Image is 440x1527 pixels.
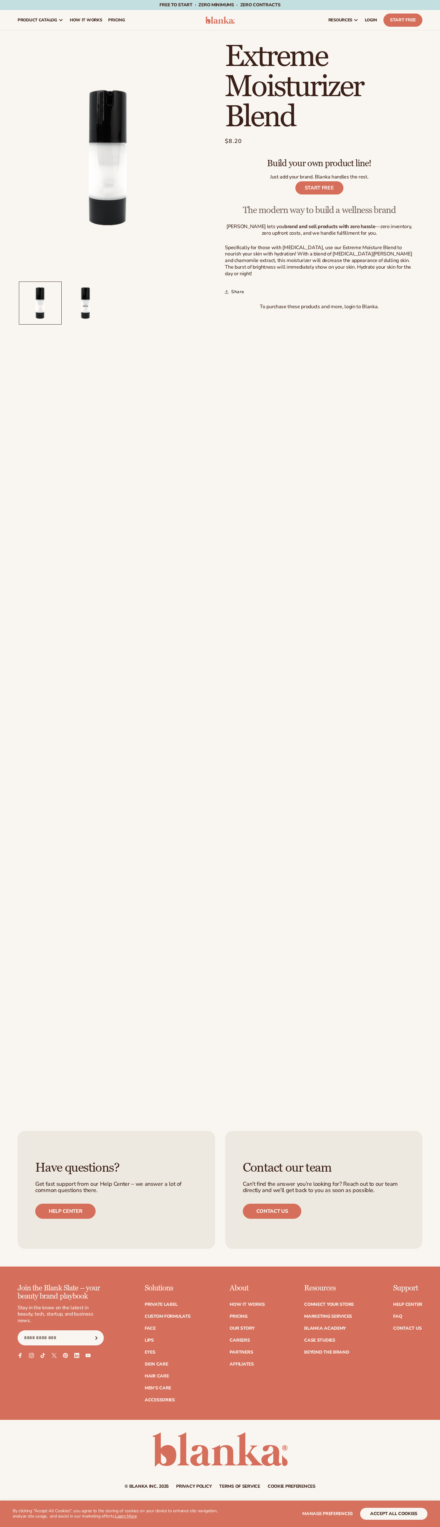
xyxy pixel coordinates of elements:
a: Accessories [145,1398,175,1402]
a: Eyes [145,1350,155,1355]
a: How It Works [230,1302,265,1307]
a: Skin Care [145,1362,168,1366]
p: About [230,1284,265,1292]
span: LOGIN [365,18,377,23]
a: Men's Care [145,1386,171,1390]
span: pricing [108,18,125,23]
a: Lips [145,1338,154,1343]
p: Resources [304,1284,354,1292]
a: How It Works [67,10,105,30]
a: FAQ [393,1314,402,1319]
a: Privacy policy [176,1484,212,1489]
p: Just add your brand. Blanka handles the rest. [225,174,414,180]
p: To purchase these products and more, login to Blanka. [225,304,414,310]
media-gallery: Gallery Viewer [18,42,200,326]
a: Private label [145,1302,177,1307]
a: Contact us [243,1204,302,1219]
p: Stay in the know on the latest in beauty, tech, startup, and business news. [18,1305,104,1324]
button: Subscribe [90,1330,103,1345]
summary: Share [225,285,244,299]
p: Get fast support from our Help Center – we answer a lot of common questions there. [35,1181,198,1194]
span: How It Works [70,18,102,23]
a: Beyond the brand [304,1350,349,1355]
a: Partners [230,1350,253,1355]
button: Load image 2 in gallery view [64,282,107,324]
p: Can’t find the answer you’re looking for? Reach out to our team directly and we’ll get back to yo... [243,1181,405,1194]
a: Careers [230,1338,250,1343]
span: Free to start · ZERO minimums · ZERO contracts [159,2,280,8]
a: Start Free [383,14,422,27]
a: pricing [105,10,128,30]
p: Join the Blank Slate – your beauty brand playbook [18,1284,104,1301]
a: Hair Care [145,1374,169,1378]
p: By clicking "Accept All Cookies", you agree to the storing of cookies on your device to enhance s... [13,1508,224,1519]
a: product catalog [14,10,67,30]
a: resources [325,10,362,30]
a: Blanka Academy [304,1326,346,1331]
span: product catalog [18,18,57,23]
a: Affiliates [230,1362,253,1366]
span: $8.20 [225,137,242,145]
a: Learn More [115,1513,136,1519]
a: LOGIN [362,10,380,30]
button: Manage preferences [302,1508,353,1520]
a: Cookie preferences [268,1484,315,1489]
p: Solutions [145,1284,191,1292]
button: Load image 1 in gallery view [19,282,61,324]
h3: Have questions? [35,1161,198,1175]
strong: brand and sell products with zero hassle [284,223,375,230]
span: resources [328,18,352,23]
h3: Contact our team [243,1161,405,1175]
span: Manage preferences [302,1511,353,1517]
a: Face [145,1326,156,1331]
a: Connect your store [304,1302,354,1307]
a: Our Story [230,1326,254,1331]
a: Case Studies [304,1338,335,1343]
a: Contact Us [393,1326,421,1331]
span: Specifically for those with [MEDICAL_DATA], use our Extreme Moisture Blend to nourish your skin w... [225,244,412,277]
small: © Blanka Inc. 2025 [125,1483,169,1489]
a: Terms of service [219,1484,260,1489]
button: accept all cookies [360,1508,427,1520]
p: Build your own product line! [225,152,414,169]
img: logo [205,16,235,24]
a: START FREE [295,181,343,194]
a: Marketing services [304,1314,352,1319]
a: Help Center [393,1302,422,1307]
a: Help center [35,1204,96,1219]
a: Custom formulate [145,1314,191,1319]
p: The modern way to build a wellness brand [225,196,414,219]
p: Support [393,1284,422,1292]
a: Pricing [230,1314,247,1319]
p: [PERSON_NAME] lets you —zero inventory, zero upfront costs, and we handle fulfillment for you. [225,223,414,237]
h1: Extreme Moisturizer Blend [225,42,414,132]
